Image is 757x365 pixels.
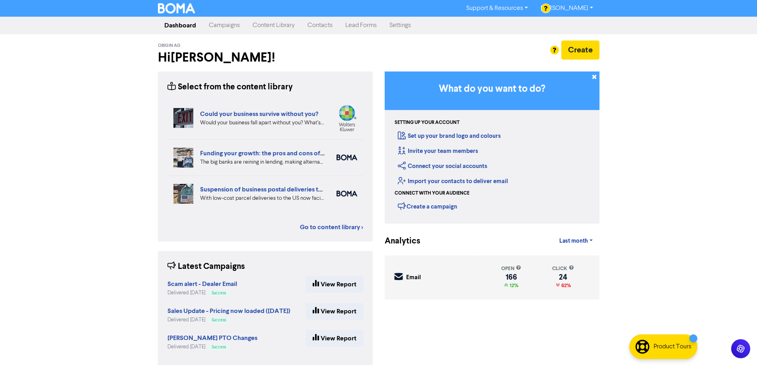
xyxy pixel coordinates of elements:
[395,190,469,197] div: Connect with your audience
[501,274,521,280] div: 166
[200,185,480,193] a: Suspension of business postal deliveries to the [GEOGRAPHIC_DATA]: what options do you have?
[167,289,237,297] div: Delivered [DATE]
[306,303,363,320] a: View Report
[337,105,357,131] img: wolterskluwer
[508,282,518,289] span: 12%
[501,265,521,272] div: open
[306,330,363,347] a: View Report
[212,345,226,349] span: Success
[385,235,411,247] div: Analytics
[200,110,318,118] a: Could your business survive without you?
[200,158,325,166] div: The big banks are reining in lending, making alternative, non-bank lenders an attractive proposit...
[200,194,325,203] div: With low-cost parcel deliveries to the US now facing tariffs, many international postal services ...
[167,316,290,324] div: Delivered [DATE]
[167,308,290,315] a: Sales Update - Pricing now loaded ([DATE])
[398,200,457,212] div: Create a campaign
[560,282,571,289] span: 62%
[158,43,181,48] span: Origin Ag
[395,119,459,126] div: Setting up your account
[158,17,202,33] a: Dashboard
[559,238,588,245] span: Last month
[200,119,325,127] div: Would your business fall apart without you? What’s your Plan B in case of accident, illness, or j...
[202,17,246,33] a: Campaigns
[552,265,574,272] div: click
[561,41,599,60] button: Create
[460,2,534,15] a: Support & Resources
[553,233,599,249] a: Last month
[167,261,245,273] div: Latest Campaigns
[337,154,357,160] img: boma
[158,3,195,14] img: BOMA Logo
[406,273,421,282] div: Email
[300,222,363,232] a: Go to content library >
[306,276,363,293] a: View Report
[383,17,417,33] a: Settings
[167,335,257,342] a: [PERSON_NAME] PTO Changes
[167,307,290,315] strong: Sales Update - Pricing now loaded ([DATE])
[200,149,375,157] a: Funding your growth: the pros and cons of alternative lenders
[717,327,757,365] iframe: Chat Widget
[246,17,301,33] a: Content Library
[339,17,383,33] a: Lead Forms
[534,2,599,15] a: [PERSON_NAME]
[158,50,373,65] h2: Hi [PERSON_NAME] !
[212,318,226,322] span: Success
[397,83,588,95] h3: What do you want to do?
[337,191,357,197] img: boma
[167,281,237,288] a: Scam alert - Dealer Email
[385,71,599,224] div: Getting Started in BOMA
[301,17,339,33] a: Contacts
[398,178,508,185] a: Import your contacts to deliver email
[167,280,237,288] strong: Scam alert - Dealer Email
[212,291,226,295] span: Success
[398,132,501,140] a: Set up your brand logo and colours
[552,274,574,280] div: 24
[398,162,487,170] a: Connect your social accounts
[167,334,257,342] strong: [PERSON_NAME] PTO Changes
[167,343,257,351] div: Delivered [DATE]
[167,81,293,93] div: Select from the content library
[398,147,478,155] a: Invite your team members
